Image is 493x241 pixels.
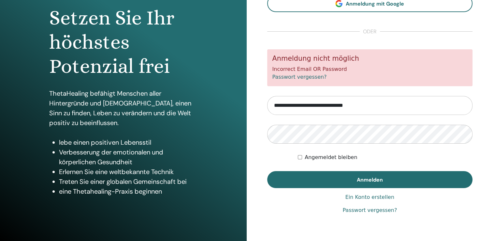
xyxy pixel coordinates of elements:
div: Keep me authenticated indefinitely or until I manually logout [298,153,472,161]
span: oder [360,28,380,36]
div: Incorrect Email OR Password [267,49,473,86]
a: Passwort vergessen? [272,74,327,80]
h5: Anmeldung nicht möglich [272,55,468,63]
li: lebe einen positiven Lebensstil [59,137,197,147]
label: Angemeldet bleiben [305,153,357,161]
li: Verbesserung der emotionalen und körperlichen Gesundheit [59,147,197,167]
li: Treten Sie einer globalen Gemeinschaft bei [59,177,197,186]
p: ThetaHealing befähigt Menschen aller Hintergründe und [DEMOGRAPHIC_DATA], einen Sinn zu finden, L... [49,88,197,128]
li: Erlernen Sie eine weltbekannte Technik [59,167,197,177]
button: Anmelden [267,171,473,188]
li: eine Thetahealing-Praxis beginnen [59,186,197,196]
a: Passwort vergessen? [342,206,397,214]
span: Anmelden [357,176,383,183]
h1: Setzen Sie Ihr höchstes Potenzial frei [49,6,197,79]
a: Ein Konto erstellen [345,193,394,201]
span: Anmeldung mit Google [346,0,404,7]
